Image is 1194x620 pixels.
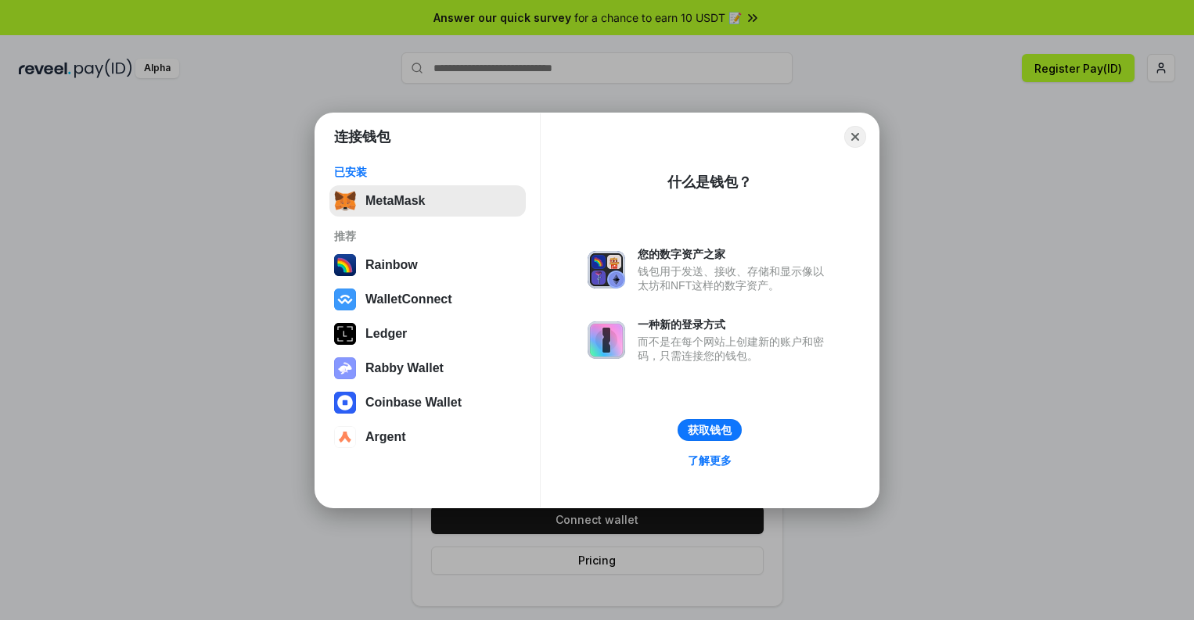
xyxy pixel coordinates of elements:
img: svg+xml,%3Csvg%20width%3D%2228%22%20height%3D%2228%22%20viewBox%3D%220%200%2028%2028%22%20fill%3D... [334,426,356,448]
div: Rainbow [365,258,418,272]
button: Close [844,126,866,148]
div: WalletConnect [365,292,452,306]
img: svg+xml,%3Csvg%20xmlns%3D%22http%3A%2F%2Fwww.w3.org%2F2000%2Fsvg%22%20fill%3D%22none%22%20viewBox... [588,321,625,359]
button: Rainbow [329,249,526,281]
div: 钱包用于发送、接收、存储和显示像以太坊和NFT这样的数字资产。 [638,264,832,292]
div: 而不是在每个网站上创建新的账户和密码，只需连接您的钱包。 [638,335,832,363]
img: svg+xml,%3Csvg%20fill%3D%22none%22%20height%3D%2233%22%20viewBox%3D%220%200%2035%2033%22%20width%... [334,190,356,212]
div: 什么是钱包？ [667,173,752,192]
img: svg+xml,%3Csvg%20width%3D%2228%22%20height%3D%2228%22%20viewBox%3D%220%200%2028%2028%22%20fill%3D... [334,288,356,310]
img: svg+xml,%3Csvg%20xmlns%3D%22http%3A%2F%2Fwww.w3.org%2F2000%2Fsvg%22%20fill%3D%22none%22%20viewBox... [588,251,625,288]
button: Argent [329,421,526,453]
div: MetaMask [365,194,425,208]
div: 了解更多 [688,453,732,468]
div: 一种新的登录方式 [638,317,832,332]
div: 您的数字资产之家 [638,247,832,261]
div: 获取钱包 [688,423,732,437]
button: MetaMask [329,185,526,217]
div: Ledger [365,327,407,341]
div: Rabby Wallet [365,361,444,375]
img: svg+xml,%3Csvg%20xmlns%3D%22http%3A%2F%2Fwww.w3.org%2F2000%2Fsvg%22%20fill%3D%22none%22%20viewBox... [334,357,356,379]
h1: 连接钱包 [334,127,390,146]
button: Ledger [329,318,526,349]
button: Coinbase Wallet [329,387,526,418]
div: 推荐 [334,229,521,243]
button: Rabby Wallet [329,353,526,384]
img: svg+xml,%3Csvg%20width%3D%2228%22%20height%3D%2228%22%20viewBox%3D%220%200%2028%2028%22%20fill%3D... [334,392,356,414]
div: Coinbase Wallet [365,396,462,410]
button: WalletConnect [329,284,526,315]
div: 已安装 [334,165,521,179]
button: 获取钱包 [678,419,742,441]
a: 了解更多 [678,450,741,471]
img: svg+xml,%3Csvg%20xmlns%3D%22http%3A%2F%2Fwww.w3.org%2F2000%2Fsvg%22%20width%3D%2228%22%20height%3... [334,323,356,345]
img: svg+xml,%3Csvg%20width%3D%22120%22%20height%3D%22120%22%20viewBox%3D%220%200%20120%20120%22%20fil... [334,254,356,276]
div: Argent [365,430,406,444]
